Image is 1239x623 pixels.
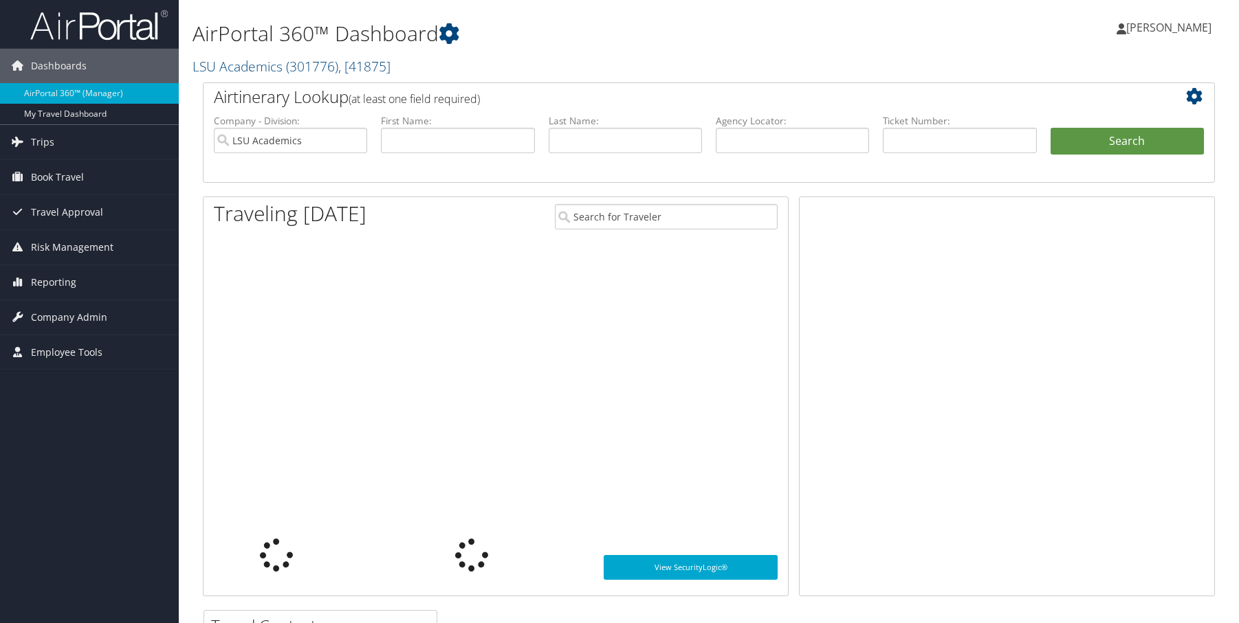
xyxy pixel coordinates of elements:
span: Risk Management [31,230,113,264]
span: Company Admin [31,300,107,335]
button: Search [1051,128,1204,155]
span: Reporting [31,265,76,299]
span: Travel Approval [31,195,103,229]
label: Ticket Number: [883,114,1036,128]
span: (at least one field required) [349,91,480,106]
label: Agency Locator: [716,114,869,128]
label: Company - Division: [214,114,367,128]
span: Employee Tools [31,335,102,370]
span: ( 301776 ) [286,57,338,76]
span: Dashboards [31,49,87,83]
label: First Name: [381,114,534,128]
h1: Traveling [DATE] [214,199,366,228]
a: View SecurityLogic® [604,555,778,580]
a: [PERSON_NAME] [1117,7,1225,48]
img: airportal-logo.png [30,9,168,41]
h2: Airtinerary Lookup [214,85,1120,109]
input: Search for Traveler [555,204,778,229]
span: , [ 41875 ] [338,57,391,76]
a: LSU Academics [193,57,391,76]
span: Book Travel [31,160,84,194]
span: [PERSON_NAME] [1126,20,1211,35]
label: Last Name: [549,114,702,128]
span: Trips [31,125,54,159]
h1: AirPortal 360™ Dashboard [193,19,881,48]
